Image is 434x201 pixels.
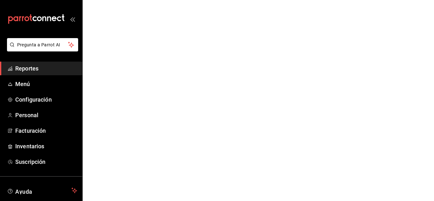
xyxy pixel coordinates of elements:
span: Pregunta a Parrot AI [17,42,68,48]
span: Inventarios [15,142,77,151]
button: open_drawer_menu [70,17,75,22]
span: Facturación [15,126,77,135]
span: Personal [15,111,77,119]
a: Pregunta a Parrot AI [4,46,78,53]
span: Configuración [15,95,77,104]
span: Reportes [15,64,77,73]
span: Ayuda [15,187,69,194]
span: Suscripción [15,157,77,166]
button: Pregunta a Parrot AI [7,38,78,51]
span: Menú [15,80,77,88]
